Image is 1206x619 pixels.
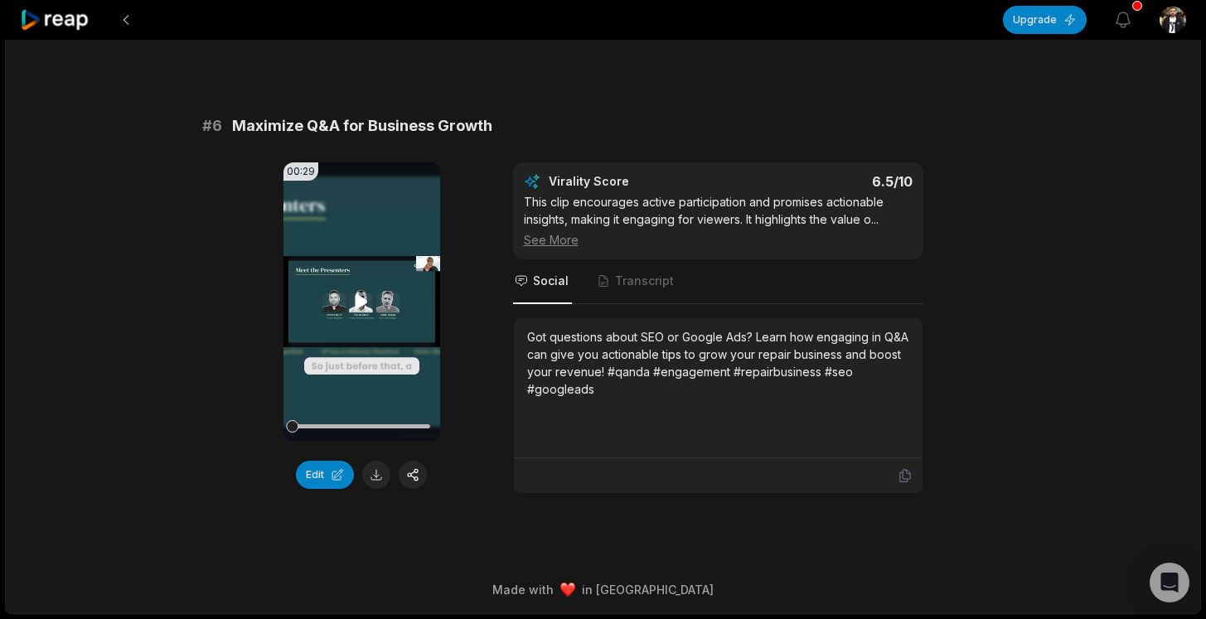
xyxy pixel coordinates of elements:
[524,193,913,249] div: This clip encourages active participation and promises actionable insights, making it engaging fo...
[734,173,913,190] div: 6.5 /10
[283,162,440,441] video: Your browser does not support mp4 format.
[21,581,1185,598] div: Made with in [GEOGRAPHIC_DATA]
[296,461,354,489] button: Edit
[1150,563,1189,602] div: Open Intercom Messenger
[527,328,909,398] div: Got questions about SEO or Google Ads? Learn how engaging in Q&A can give you actionable tips to ...
[533,273,569,289] span: Social
[549,173,727,190] div: Virality Score
[1003,6,1087,34] button: Upgrade
[524,231,913,249] div: See More
[232,114,492,138] span: Maximize Q&A for Business Growth
[560,583,575,597] img: heart emoji
[615,273,674,289] span: Transcript
[513,259,923,304] nav: Tabs
[202,114,222,138] span: # 6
